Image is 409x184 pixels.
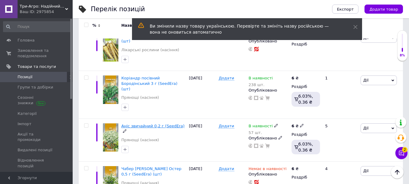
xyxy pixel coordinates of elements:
[322,119,359,162] div: 5
[121,95,159,100] a: Прянощі (насіння)
[292,175,320,180] div: Роздріб
[332,5,359,14] button: Експорт
[219,76,234,81] span: Додати
[187,28,217,71] div: [DATE]
[292,124,294,128] b: 6
[121,23,135,28] span: Назва
[121,76,177,91] a: Коріандр посівний Бородінський 3 г (SeedEra) (шт)
[298,142,313,152] span: 6.03%, 0.36 ₴
[249,166,286,173] span: Немає в наявності
[18,64,56,69] span: Товари та послуги
[103,123,118,152] img: Анис обыкновенный 0,2г (SeedEra)
[187,71,217,119] div: [DATE]
[249,88,289,93] div: Опубліковано
[249,82,273,87] div: 238 шт.
[298,94,313,105] span: 6.03%, 0.36 ₴
[397,53,407,58] div: 8%
[249,124,273,130] span: В наявності
[121,166,182,176] a: Чабер [PERSON_NAME] Остер 0,5 г (SeedEra) (шт)
[103,33,118,62] img: Вівсяний корінь 1г (SeedEra) (шт.)
[364,5,403,14] button: Додати товар
[337,7,354,12] span: Експорт
[18,95,56,106] span: Сезонні знижки
[363,169,368,173] span: Дії
[18,111,37,116] span: Категорії
[18,158,56,169] span: Відновлення позицій
[322,71,359,119] div: 1
[249,172,289,177] div: Опубліковано
[219,124,234,129] span: Додати
[363,126,368,130] span: Дії
[292,75,299,81] div: ₴
[292,84,320,89] div: Роздріб
[292,76,294,80] b: 6
[121,47,179,53] a: Лікарські рослини (насіння)
[292,166,299,172] div: ₴
[292,132,320,137] div: Роздріб
[121,124,185,128] a: Аніс звичайний 0,2 г (SeedEra)
[121,137,159,143] a: Прянощі (насіння)
[369,7,398,12] span: Додати товар
[92,23,96,28] span: %
[20,9,73,15] div: Ваш ID: 2975854
[3,21,71,32] input: Пошук
[18,121,31,127] span: Імпорт
[103,75,118,104] img: Коріандр посівний Бородинський 3 г (SeedEra) (шт.)
[292,123,304,129] div: ₴
[395,147,407,159] button: Чат з покупцем2
[322,28,359,71] div: 0
[187,119,217,162] div: [DATE]
[249,130,278,135] div: 57 шт.
[249,135,289,141] div: Опубліковано
[219,166,234,171] span: Додати
[91,6,145,12] div: Перелік позицій
[18,38,35,43] span: Головна
[18,74,32,80] span: Позиції
[363,78,368,82] span: Дії
[18,132,56,142] span: Акції та промокоди
[391,166,404,179] button: Наверх
[18,48,56,59] span: Замовлення та повідомлення
[402,146,407,152] span: 2
[18,85,53,90] span: Групи та добірки
[18,147,52,153] span: Видалені позиції
[150,23,338,35] div: Ви змінили назву товару українською. Перевірте та змініть назву російською — вона не оновиться ав...
[292,42,320,47] div: Роздріб
[249,76,273,82] span: В наявності
[20,4,65,9] span: Три-Агро: Надійний партнер для вашого саду та городу
[292,166,294,171] b: 6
